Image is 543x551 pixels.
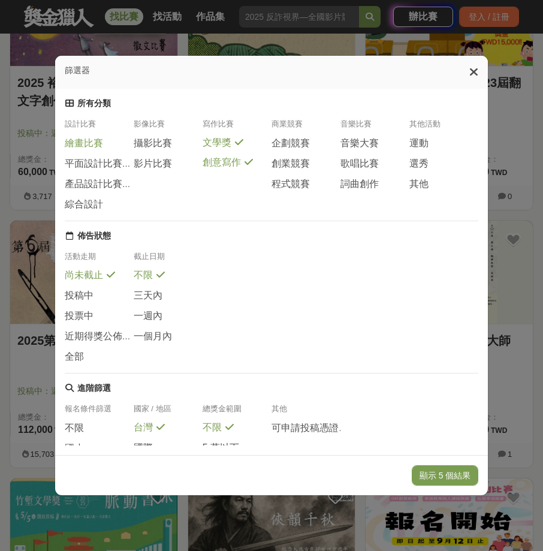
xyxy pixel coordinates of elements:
div: 其他 [271,404,340,421]
span: 文學獎 [203,137,231,149]
span: 歌唱比賽 [340,158,379,170]
span: 可申請投稿憑證 [271,422,339,435]
span: 綜合設計 [65,198,103,211]
span: 投票中 [65,310,93,323]
div: 商業競賽 [271,119,340,137]
span: 不限 [134,269,153,282]
div: 活動走期 [65,251,134,269]
div: 影像比賽 [134,119,203,137]
span: 攝影比賽 [134,137,172,150]
div: 國家 / 地區 [134,404,203,421]
button: 顯示 5 個結果 [412,465,479,486]
span: 全部 [65,351,84,363]
span: 不限 [65,422,84,435]
div: 總獎金範圍 [203,404,271,421]
span: 不限 [203,421,222,434]
div: 寫作比賽 [203,119,271,137]
span: 台灣 [134,421,153,434]
span: 創意寫作 [203,156,241,169]
div: 所有分類 [77,98,111,109]
span: 國際 [134,442,153,454]
span: 平面設計比賽 [65,158,122,170]
span: 企劃競賽 [271,137,310,150]
span: 其他 [409,178,429,191]
div: 截止日期 [134,251,203,269]
span: 近期得獎公佈 [65,330,122,343]
span: 選秀 [409,158,429,170]
span: 影片比賽 [134,158,172,170]
div: 其他活動 [409,119,478,137]
div: 進階篩選 [77,383,111,394]
span: 三天內 [134,290,162,302]
div: 設計比賽 [65,119,134,137]
span: 尚未截止 [65,269,103,282]
span: 國小 [65,442,84,455]
span: 詞曲創作 [340,178,379,191]
span: 創業競賽 [271,158,310,170]
span: 程式競賽 [271,178,310,191]
span: 一週內 [134,310,162,323]
span: 篩選器 [65,65,90,75]
span: 5 萬以下 [203,442,239,454]
span: 投稿中 [65,290,93,302]
span: 音樂大賽 [340,137,379,150]
div: 佈告狀態 [77,231,111,242]
span: 一個月內 [134,330,172,343]
span: 運動 [409,137,429,150]
span: 產品設計比賽 [65,178,122,191]
div: 音樂比賽 [340,119,409,137]
div: 報名條件篩選 [65,404,134,421]
span: 繪畫比賽 [65,137,103,150]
